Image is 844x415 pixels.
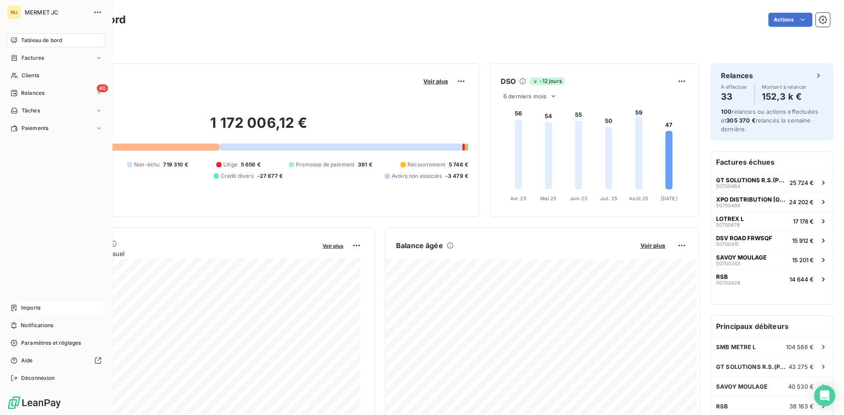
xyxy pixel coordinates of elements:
span: Tâches [22,107,40,115]
button: LOTREX L5070067817 178 € [711,211,833,231]
h6: Relances [721,70,753,81]
h6: Balance âgée [396,240,443,251]
span: Tableau de bord [21,36,62,44]
span: 38 163 € [789,403,814,410]
div: MJ [7,5,21,19]
span: RSB [716,273,728,280]
button: Voir plus [320,242,346,249]
span: Montant à relancer [762,84,807,90]
span: Voir plus [323,243,343,249]
tspan: Juin 25 [570,195,588,202]
span: 100 [721,108,731,115]
a: Aide [7,354,105,368]
span: 15 912 € [792,237,814,244]
span: 5 656 € [241,161,261,169]
span: GT SOLUTIONS R.S.(PNEUS) [716,363,789,370]
span: 40 [97,84,108,92]
tspan: Avr. 25 [510,195,527,202]
h4: 33 [721,90,747,104]
button: XPO DISTRIBUTION [GEOGRAPHIC_DATA]5070048924 202 € [711,192,833,211]
span: XPO DISTRIBUTION [GEOGRAPHIC_DATA] [716,196,786,203]
span: Voir plus [423,78,448,85]
h6: Principaux débiteurs [711,316,833,337]
h6: DSO [501,76,516,87]
h4: 152,3 k € [762,90,807,104]
span: Non-échu [134,161,160,169]
span: SAVOY MOULAGE [716,254,767,261]
span: À effectuer [721,84,747,90]
img: Logo LeanPay [7,396,62,410]
span: 305 370 € [726,117,755,124]
span: 391 € [358,161,372,169]
span: SAVOY MOULAGE [716,383,768,390]
button: Actions [768,13,812,27]
button: DSV ROAD FRWSQF5070041515 912 € [711,231,833,250]
span: 5 746 € [449,161,468,169]
button: SAVOY MOULAGE5070034315 201 € [711,250,833,269]
h2: 1 172 006,12 € [50,114,468,141]
span: 104 586 € [786,343,814,350]
span: 43 275 € [789,363,814,370]
span: 15 201 € [792,256,814,263]
div: Open Intercom Messenger [814,385,835,406]
tspan: Juil. 25 [600,195,618,202]
span: Aide [21,357,33,364]
span: Clients [22,72,39,79]
span: 50700428 [716,280,740,285]
span: Promesse de paiement [296,161,354,169]
span: Déconnexion [21,374,55,382]
tspan: Août 25 [629,195,648,202]
span: Paiements [22,124,48,132]
span: Litige [223,161,237,169]
span: 14 644 € [789,276,814,283]
span: 40 530 € [788,383,814,390]
span: -3 479 € [445,172,468,180]
span: Crédit divers [221,172,254,180]
span: -12 jours [530,77,564,85]
span: LOTREX L [716,215,744,222]
span: Paramètres et réglages [21,339,81,347]
span: 25 724 € [789,179,814,186]
span: DSV ROAD FRWSQF [716,235,772,242]
tspan: [DATE] [661,195,677,202]
span: Relances [21,89,44,97]
span: Voir plus [640,242,665,249]
button: RSB5070042814 644 € [711,269,833,289]
button: Voir plus [421,77,451,85]
span: RSB [716,403,728,410]
span: MERMET JC [25,9,88,16]
span: GT SOLUTIONS R.S.(PNEUS) [716,177,786,184]
span: 50700678 [716,222,740,227]
span: 50700343 [716,261,740,266]
span: -27 677 € [257,172,283,180]
span: Recouvrement [407,161,445,169]
span: 50700415 [716,242,739,247]
span: Factures [22,54,44,62]
span: 6 derniers mois [503,93,546,100]
span: Avoirs non associés [392,172,442,180]
button: GT SOLUTIONS R.S.(PNEUS)5070046425 724 € [711,173,833,192]
tspan: Mai 25 [540,195,557,202]
span: 24 202 € [789,198,814,206]
span: relances ou actions effectuées et relancés la semaine dernière. [721,108,818,133]
span: 50700489 [716,203,740,208]
h6: Factures échues [711,152,833,173]
button: Voir plus [638,242,668,249]
span: 17 178 € [793,218,814,225]
span: 50700464 [716,184,740,189]
span: Imports [21,304,40,312]
span: SMB METRE L [716,343,756,350]
span: Chiffre d'affaires mensuel [50,249,316,258]
span: 719 310 € [163,161,188,169]
span: Notifications [21,321,53,329]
